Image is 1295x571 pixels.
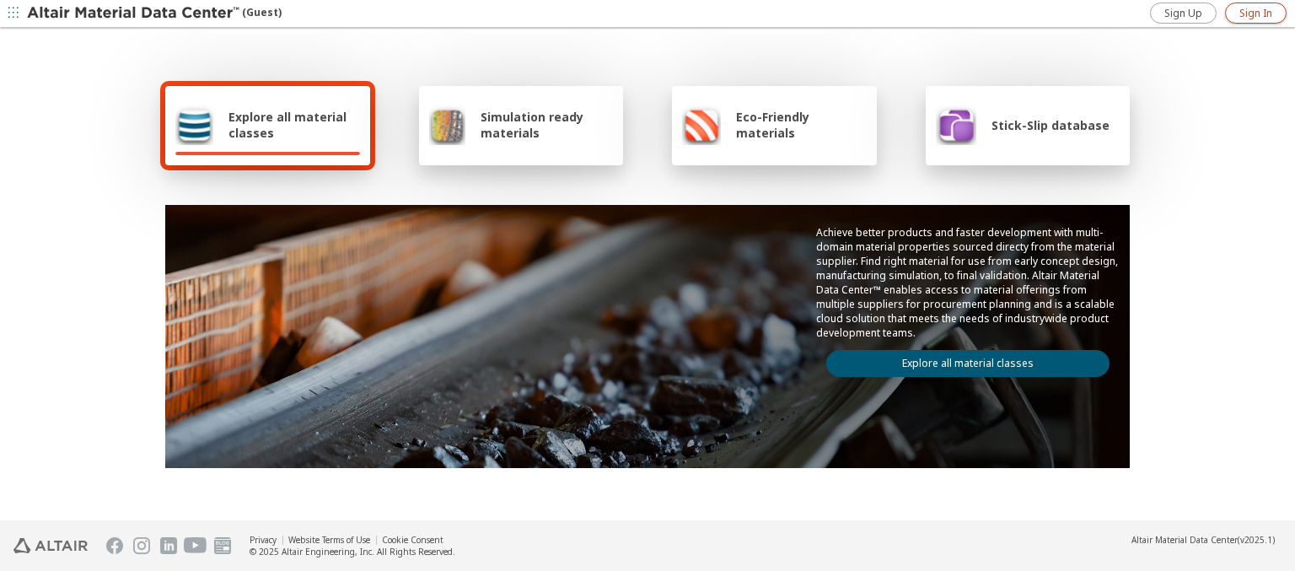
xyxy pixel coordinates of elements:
a: Privacy [250,534,277,546]
img: Altair Engineering [13,538,88,553]
div: © 2025 Altair Engineering, Inc. All Rights Reserved. [250,546,455,558]
div: (Guest) [27,5,282,22]
div: (v2025.1) [1131,534,1275,546]
a: Sign In [1225,3,1287,24]
span: Explore all material classes [228,109,360,141]
span: Sign Up [1164,7,1202,20]
a: Cookie Consent [382,534,443,546]
span: Eco-Friendly materials [736,109,866,141]
a: Explore all material classes [826,350,1110,377]
span: Altair Material Data Center [1131,534,1238,546]
span: Stick-Slip database [991,117,1110,133]
span: Sign In [1239,7,1272,20]
p: Achieve better products and faster development with multi-domain material properties sourced dire... [816,225,1120,340]
a: Website Terms of Use [288,534,370,546]
img: Simulation ready materials [429,105,465,145]
img: Explore all material classes [175,105,213,145]
img: Stick-Slip database [936,105,976,145]
img: Eco-Friendly materials [682,105,721,145]
span: Simulation ready materials [481,109,613,141]
a: Sign Up [1150,3,1217,24]
img: Altair Material Data Center [27,5,242,22]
